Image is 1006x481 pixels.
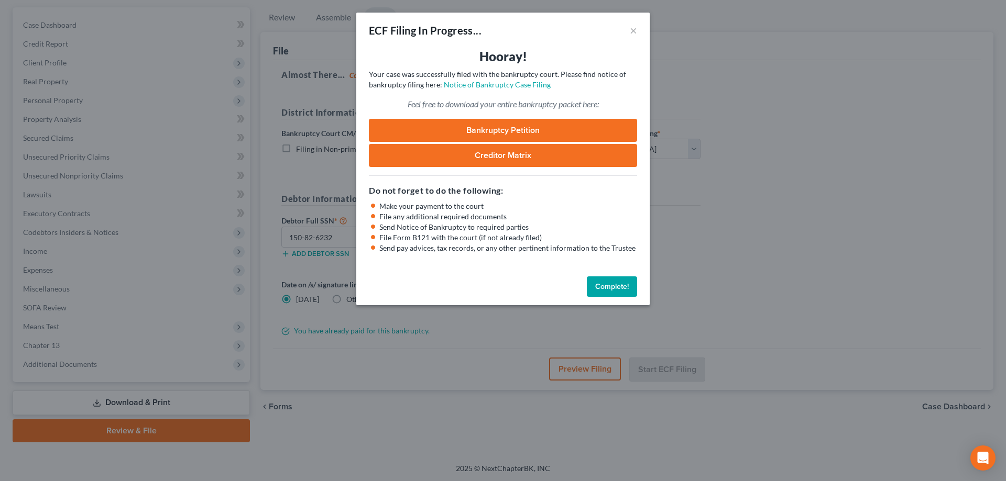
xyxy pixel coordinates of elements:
a: Bankruptcy Petition [369,119,637,142]
li: File Form B121 with the court (if not already filed) [379,232,637,243]
span: Your case was successfully filed with the bankruptcy court. Please find notice of bankruptcy fili... [369,70,626,89]
div: ECF Filing In Progress... [369,23,482,38]
a: Creditor Matrix [369,144,637,167]
li: Send Notice of Bankruptcy to required parties [379,222,637,232]
div: Open Intercom Messenger [970,445,996,471]
li: Send pay advices, tax records, or any other pertinent information to the Trustee [379,243,637,253]
button: Complete! [587,276,637,297]
li: File any additional required documents [379,211,637,222]
li: Make your payment to the court [379,201,637,211]
h5: Do not forget to do the following: [369,184,637,197]
h3: Hooray! [369,48,637,65]
a: Notice of Bankruptcy Case Filing [444,80,551,89]
button: × [630,24,637,37]
p: Feel free to download your entire bankruptcy packet here: [369,98,637,110]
